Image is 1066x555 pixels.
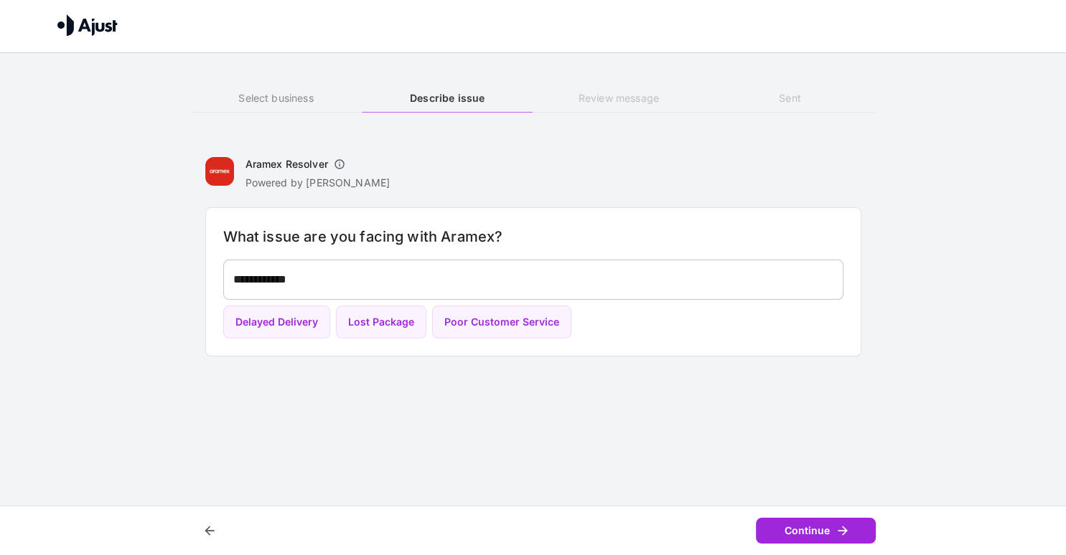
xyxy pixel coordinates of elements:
[191,90,362,106] h6: Select business
[704,90,875,106] h6: Sent
[205,157,234,186] img: Aramex
[57,14,118,36] img: Ajust
[336,305,426,339] button: Lost Package
[533,90,704,106] h6: Review message
[246,157,328,171] h6: Aramex Resolver
[246,176,391,190] p: Powered by [PERSON_NAME]
[223,225,843,248] h6: What issue are you facing with Aramex?
[756,518,876,544] button: Continue
[223,305,330,339] button: Delayed Delivery
[432,305,571,339] button: Poor Customer Service
[362,90,533,106] h6: Describe issue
